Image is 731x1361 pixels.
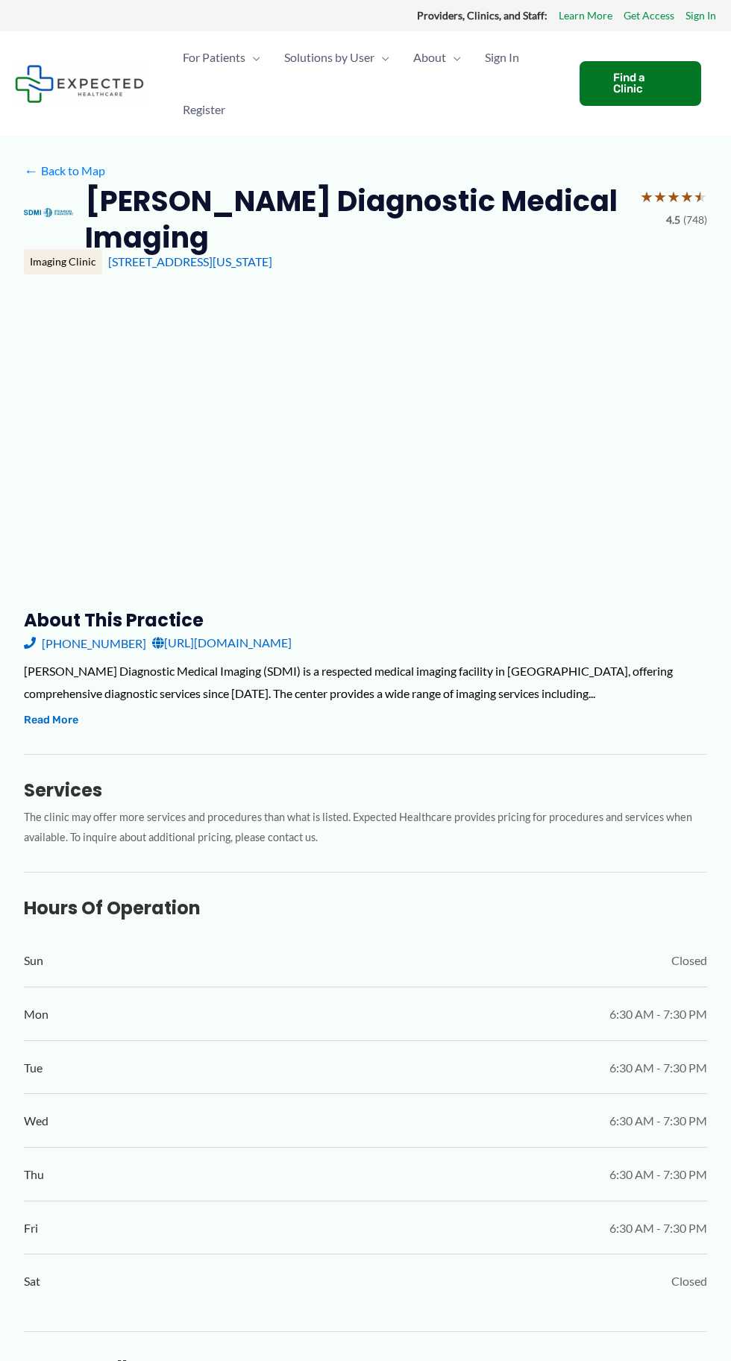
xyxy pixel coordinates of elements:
span: 6:30 AM - 7:30 PM [609,1110,707,1132]
a: [STREET_ADDRESS][US_STATE] [108,254,272,268]
a: Learn More [559,6,612,25]
span: Fri [24,1217,38,1239]
span: 4.5 [666,210,680,230]
a: Get Access [624,6,674,25]
a: Register [171,84,237,136]
span: Wed [24,1110,48,1132]
a: Find a Clinic [580,61,701,106]
span: 6:30 AM - 7:30 PM [609,1057,707,1079]
span: Closed [671,1270,707,1292]
span: Menu Toggle [446,31,461,84]
span: ★ [694,183,707,210]
span: 6:30 AM - 7:30 PM [609,1217,707,1239]
span: About [413,31,446,84]
span: ← [24,163,38,177]
span: Register [183,84,225,136]
span: ★ [680,183,694,210]
span: ★ [667,183,680,210]
span: Menu Toggle [374,31,389,84]
span: (748) [683,210,707,230]
h3: Services [24,779,707,802]
img: Expected Healthcare Logo - side, dark font, small [15,65,144,103]
h2: [PERSON_NAME] Diagnostic Medical Imaging [85,183,628,257]
div: [PERSON_NAME] Diagnostic Medical Imaging (SDMI) is a respected medical imaging facility in [GEOGR... [24,660,707,704]
span: Thu [24,1163,44,1186]
a: Sign In [473,31,531,84]
button: Read More [24,711,78,729]
h3: Hours of Operation [24,896,707,920]
span: Mon [24,1003,48,1025]
a: For PatientsMenu Toggle [171,31,272,84]
nav: Primary Site Navigation [171,31,565,136]
span: 6:30 AM - 7:30 PM [609,1163,707,1186]
a: AboutMenu Toggle [401,31,473,84]
p: The clinic may offer more services and procedures than what is listed. Expected Healthcare provid... [24,808,707,848]
a: Sign In [685,6,716,25]
span: Tue [24,1057,43,1079]
span: Sign In [485,31,519,84]
a: [URL][DOMAIN_NAME] [152,632,292,654]
span: ★ [640,183,653,210]
span: Sat [24,1270,40,1292]
span: 6:30 AM - 7:30 PM [609,1003,707,1025]
span: Sun [24,949,43,972]
span: For Patients [183,31,245,84]
span: Menu Toggle [245,31,260,84]
div: Imaging Clinic [24,249,102,274]
span: Closed [671,949,707,972]
span: Solutions by User [284,31,374,84]
strong: Providers, Clinics, and Staff: [417,9,548,22]
a: [PHONE_NUMBER] [24,632,146,654]
h3: About this practice [24,609,707,632]
a: ←Back to Map [24,160,105,182]
span: ★ [653,183,667,210]
a: Solutions by UserMenu Toggle [272,31,401,84]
